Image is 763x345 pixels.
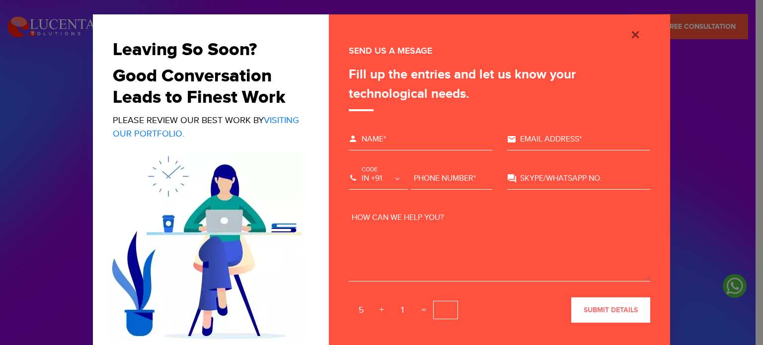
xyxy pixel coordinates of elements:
[620,27,650,41] button: Close
[113,66,302,108] h2: Good Conversation Leads to Finest Work
[376,302,388,318] span: +
[349,65,650,111] div: Fill up the entries and let us know your technological needs.
[629,29,641,41] img: cross_icon.png
[571,297,650,323] button: submit details
[584,306,638,314] span: submit details
[113,39,302,61] h2: Leaving So Soon?
[113,114,302,140] p: Please review our best work by .
[113,115,299,139] a: Visiting Our Portfolio
[349,44,650,58] div: SEND US A MESAGE
[417,302,431,318] span: =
